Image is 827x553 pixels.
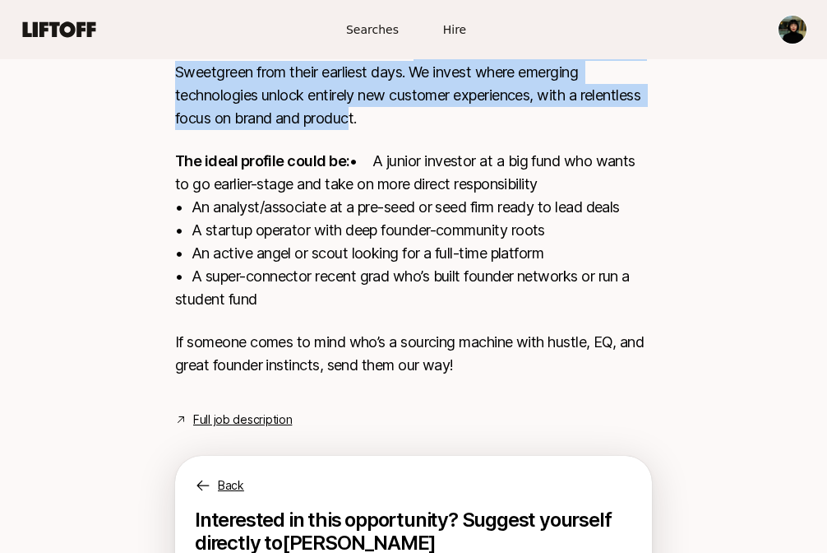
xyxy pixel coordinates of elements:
button: Nari Nyamsuren [778,15,807,44]
strong: The ideal profile could be: [175,152,349,170]
p: Back [218,476,244,495]
a: Searches [331,15,413,45]
p: If someone comes to mind who’s a sourcing machine with hustle, EQ, and great founder instincts, s... [175,331,652,377]
p: • A junior investor at a big fund who wants to go earlier-stage and take on more direct responsib... [175,150,652,311]
a: Hire [413,15,496,45]
img: Nari Nyamsuren [778,16,806,44]
p: We’re a [US_STATE]–based early-stage venture firm that has backed category-defining companies lik... [175,15,652,130]
a: Full job description [193,410,292,430]
span: Searches [346,21,399,39]
span: Hire [443,21,466,39]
